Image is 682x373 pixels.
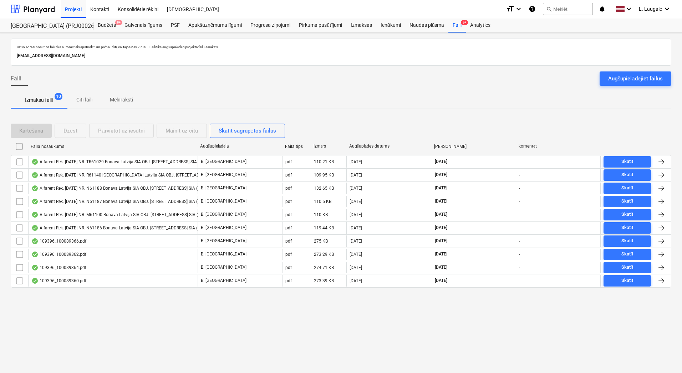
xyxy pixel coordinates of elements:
[604,249,651,260] button: Skatīt
[201,212,246,218] p: B. [GEOGRAPHIC_DATA]
[519,212,520,217] div: -
[115,20,122,25] span: 9+
[314,278,334,283] div: 273.39 KB
[529,5,536,13] i: Zināšanu pamats
[314,173,334,178] div: 109.95 KB
[621,224,633,232] div: Skatīt
[17,52,665,60] p: [EMAIL_ADDRESS][DOMAIN_NAME]
[625,5,633,13] i: keyboard_arrow_down
[434,225,448,231] span: [DATE]
[434,238,448,244] span: [DATE]
[285,144,308,149] div: Faila tips
[31,185,39,191] div: OCR pabeigts
[663,5,671,13] i: keyboard_arrow_down
[31,212,39,218] div: OCR pabeigts
[184,18,246,33] a: Apakšuzņēmuma līgumi
[31,265,39,270] div: OCR pabeigts
[519,159,520,164] div: -
[434,144,513,149] div: [PERSON_NAME]
[519,278,520,283] div: -
[314,159,334,164] div: 110.21 KB
[621,197,633,205] div: Skatīt
[93,18,120,33] div: Budžets
[434,172,448,178] span: [DATE]
[31,199,39,204] div: OCR pabeigts
[120,18,167,33] div: Galvenais līgums
[110,96,133,104] p: Melnraksti
[31,278,86,284] div: 109396_100089360.pdf
[514,5,523,13] i: keyboard_arrow_down
[201,198,246,204] p: B. [GEOGRAPHIC_DATA]
[608,74,663,83] div: Augšupielādējiet failus
[621,184,633,192] div: Skatīt
[466,18,495,33] a: Analytics
[646,339,682,373] iframe: Chat Widget
[201,172,246,178] p: B. [GEOGRAPHIC_DATA]
[376,18,405,33] div: Ienākumi
[201,159,246,165] p: B. [GEOGRAPHIC_DATA]
[621,210,633,219] div: Skatīt
[434,185,448,191] span: [DATE]
[604,235,651,247] button: Skatīt
[621,158,633,166] div: Skatīt
[31,225,39,231] div: OCR pabeigts
[604,156,651,168] button: Skatīt
[314,144,343,149] div: Izmērs
[31,252,39,257] div: OCR pabeigts
[434,198,448,204] span: [DATE]
[31,172,39,178] div: OCR pabeigts
[434,159,448,165] span: [DATE]
[167,18,184,33] a: PSF
[604,196,651,207] button: Skatīt
[448,18,466,33] a: Faili9+
[285,212,292,217] div: pdf
[314,265,334,270] div: 274.71 KB
[519,265,520,270] div: -
[246,18,295,33] div: Progresa ziņojumi
[201,225,246,231] p: B. [GEOGRAPHIC_DATA]
[93,18,120,33] a: Budžets9+
[314,225,334,230] div: 119.44 KB
[201,264,246,270] p: B. [GEOGRAPHIC_DATA]
[201,185,246,191] p: B. [GEOGRAPHIC_DATA]
[519,144,598,149] div: komentēt
[350,186,362,191] div: [DATE]
[31,238,86,244] div: 109396_100089366.pdf
[350,265,362,270] div: [DATE]
[314,199,331,204] div: 110.5 KB
[295,18,346,33] a: Pirkuma pasūtījumi
[350,225,362,230] div: [DATE]
[31,144,194,149] div: Faila nosaukums
[350,252,362,257] div: [DATE]
[31,159,39,165] div: OCR pabeigts
[11,23,85,30] div: [GEOGRAPHIC_DATA] (PRJ0002627, K-1 un K-2(2.kārta) 2601960
[31,238,39,244] div: OCR pabeigts
[604,183,651,194] button: Skatīt
[350,159,362,164] div: [DATE]
[314,212,328,217] div: 110 KB
[31,252,86,257] div: 109396_100089362.pdf
[604,169,651,181] button: Skatīt
[639,6,662,12] span: L. Laugale
[285,265,292,270] div: pdf
[604,262,651,273] button: Skatīt
[621,171,633,179] div: Skatīt
[506,5,514,13] i: format_size
[405,18,449,33] div: Naudas plūsma
[31,185,248,191] div: Alfarent Rek. [DATE] NR. N61188 Bonava Latvija SIA OBJ. [STREET_ADDRESS] SIA ([GEOGRAPHIC_DATA]).pdf
[201,251,246,257] p: B. [GEOGRAPHIC_DATA]
[604,222,651,234] button: Skatīt
[349,144,428,149] div: Augšuplādes datums
[285,252,292,257] div: pdf
[11,74,21,83] span: Faili
[314,239,328,244] div: 275 KB
[599,5,606,13] i: notifications
[546,6,552,12] span: search
[461,20,468,25] span: 9+
[519,239,520,244] div: -
[31,172,273,178] div: Alfarent Rek. [DATE] NR. R61140 [GEOGRAPHIC_DATA] Latvija SIA OBJ. [STREET_ADDRESS] SIA ([GEOGRAP...
[17,45,665,49] p: Uz šo adresi nosūtītie faili tiks automātiski apstrādāti un pārbaudīti, vai tajos nav vīrusu. Fai...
